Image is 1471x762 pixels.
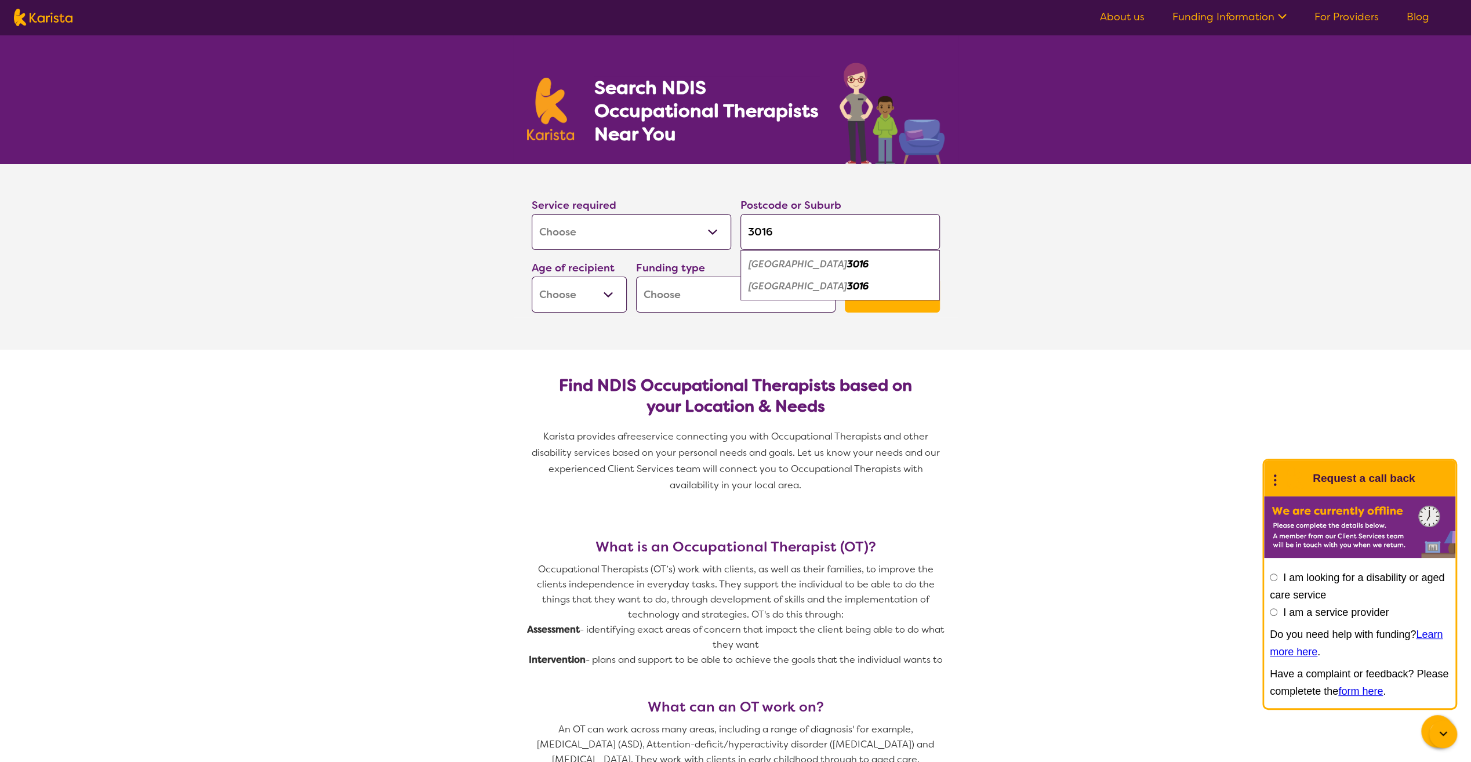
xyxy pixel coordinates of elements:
[1338,685,1383,697] a: form here
[1283,607,1389,618] label: I am a service provider
[1270,665,1450,700] p: Have a complaint or feedback? Please completete the .
[1313,470,1415,487] h1: Request a call back
[740,214,940,250] input: Type
[527,622,945,652] p: - identifying exact areas of concern that impact the client being able to do what they want
[594,76,819,146] h1: Search NDIS Occupational Therapists Near You
[749,258,847,270] em: [GEOGRAPHIC_DATA]
[749,280,847,292] em: [GEOGRAPHIC_DATA]
[541,375,931,417] h2: Find NDIS Occupational Therapists based on your Location & Needs
[1172,10,1287,24] a: Funding Information
[527,78,575,140] img: Karista logo
[527,623,580,636] strong: Assessment
[1407,10,1429,24] a: Blog
[527,562,945,622] p: Occupational Therapists (OT’s) work with clients, as well as their families, to improve the clien...
[532,430,942,491] span: service connecting you with Occupational Therapists and other disability services based on your p...
[847,280,869,292] em: 3016
[1314,10,1379,24] a: For Providers
[1100,10,1145,24] a: About us
[1421,715,1454,748] button: Channel Menu
[840,63,945,164] img: occupational-therapy
[532,198,616,212] label: Service required
[623,430,642,442] span: free
[527,652,945,667] p: - plans and support to be able to achieve the goals that the individual wants to
[847,258,869,270] em: 3016
[740,198,841,212] label: Postcode or Suburb
[746,275,934,297] div: Williamstown North 3016
[1264,496,1455,558] img: Karista offline chat form to request call back
[527,539,945,555] h3: What is an Occupational Therapist (OT)?
[1270,572,1444,601] label: I am looking for a disability or aged care service
[1283,467,1306,490] img: Karista
[14,9,72,26] img: Karista logo
[529,654,586,666] strong: Intervention
[1270,626,1450,661] p: Do you need help with funding? .
[543,430,623,442] span: Karista provides a
[527,699,945,715] h3: What can an OT work on?
[746,253,934,275] div: Williamstown 3016
[532,261,615,275] label: Age of recipient
[636,261,705,275] label: Funding type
